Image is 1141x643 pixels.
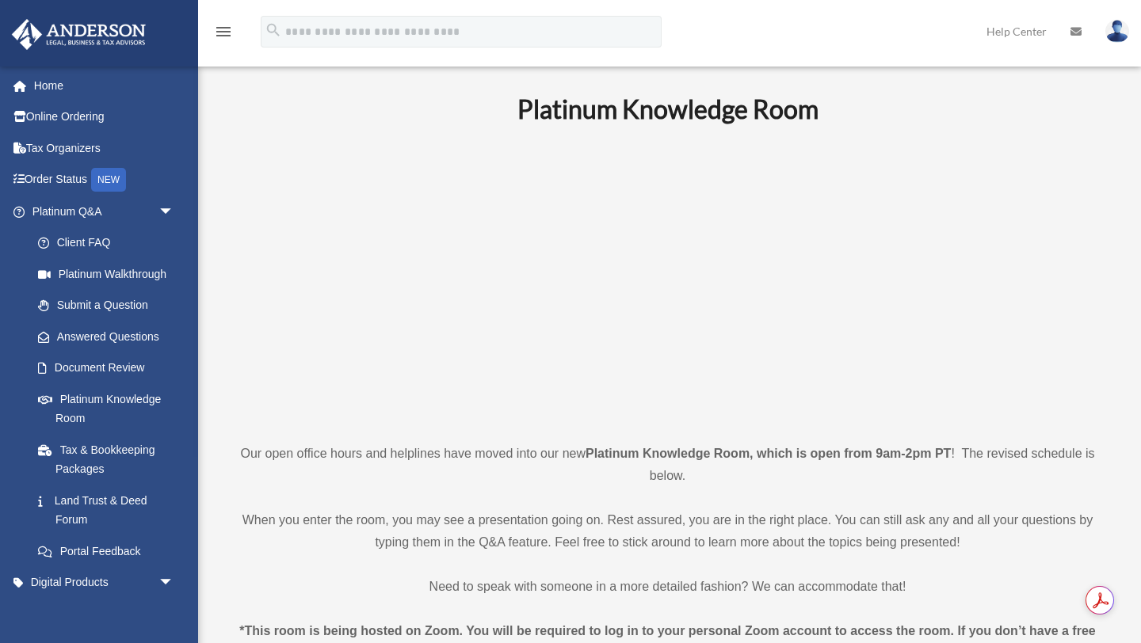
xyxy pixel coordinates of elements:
span: arrow_drop_down [158,196,190,228]
a: Order StatusNEW [11,164,198,196]
img: Anderson Advisors Platinum Portal [7,19,151,50]
a: Platinum Walkthrough [22,258,198,290]
a: Portal Feedback [22,535,198,567]
span: arrow_drop_down [158,567,190,599]
a: Submit a Question [22,290,198,321]
a: menu [214,28,233,41]
a: Online Ordering [11,101,198,133]
div: NEW [91,168,126,192]
iframe: 231110_Toby_KnowledgeRoom [430,146,906,413]
a: Tax Organizers [11,132,198,164]
a: Land Trust & Deed Forum [22,485,198,535]
img: User Pic [1105,20,1129,43]
i: search [265,21,282,39]
a: Answered Questions [22,321,198,352]
a: Platinum Q&Aarrow_drop_down [11,196,198,227]
p: When you enter the room, you may see a presentation going on. Rest assured, you are in the right ... [226,509,1109,554]
a: Platinum Knowledge Room [22,383,190,434]
a: Digital Productsarrow_drop_down [11,567,198,599]
i: menu [214,22,233,41]
a: Tax & Bookkeeping Packages [22,434,198,485]
a: Home [11,70,198,101]
a: Client FAQ [22,227,198,259]
p: Need to speak with someone in a more detailed fashion? We can accommodate that! [226,576,1109,598]
b: Platinum Knowledge Room [517,93,819,124]
p: Our open office hours and helplines have moved into our new ! The revised schedule is below. [226,443,1109,487]
a: Document Review [22,352,198,384]
strong: Platinum Knowledge Room, which is open from 9am-2pm PT [586,447,951,460]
